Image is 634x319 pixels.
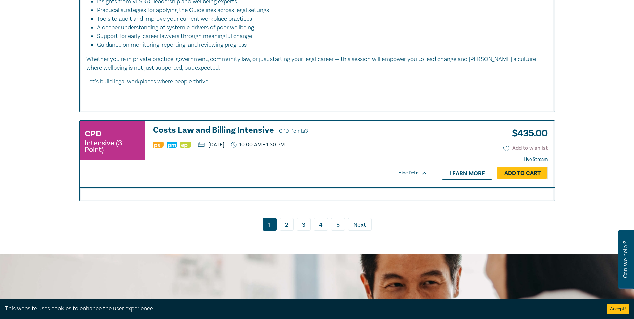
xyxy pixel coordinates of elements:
[398,170,435,176] div: Hide Detail
[5,304,597,313] div: This website uses cookies to enhance the user experience.
[280,218,294,231] a: 2
[86,77,548,86] p: Let’s build legal workplaces where people thrive.
[348,218,372,231] a: Next
[97,15,541,23] li: Tools to audit and improve your current workplace practices
[524,156,548,163] strong: Live Stream
[331,218,345,231] a: 5
[86,55,548,72] p: Whether you're in private practice, government, community law, or just starting your legal career...
[497,167,548,179] a: Add to Cart
[297,218,311,231] a: 3
[314,218,328,231] a: 4
[167,142,177,148] img: Practice Management & Business Skills
[153,142,164,148] img: Professional Skills
[180,142,191,148] img: Ethics & Professional Responsibility
[231,142,285,148] p: 10:00 AM - 1:30 PM
[622,234,629,285] span: Can we help ?
[607,304,629,314] button: Accept cookies
[153,126,428,136] a: Costs Law and Billing Intensive CPD Points3
[97,32,541,41] li: Support for early-career lawyers through meaningful change
[85,128,101,140] h3: CPD
[85,140,140,153] small: Intensive (3 Point)
[442,167,492,179] a: Learn more
[503,144,548,152] button: Add to wishlist
[198,142,224,147] p: [DATE]
[263,218,277,231] a: 1
[353,221,366,229] span: Next
[507,126,548,141] h3: $ 435.00
[97,6,541,15] li: Practical strategies for applying the Guidelines across legal settings
[97,23,541,32] li: A deeper understanding of systemic drivers of poor wellbeing
[153,126,428,136] h3: Costs Law and Billing Intensive
[97,41,548,49] li: Guidance on monitoring, reporting, and reviewing progress
[279,128,308,134] span: CPD Points 3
